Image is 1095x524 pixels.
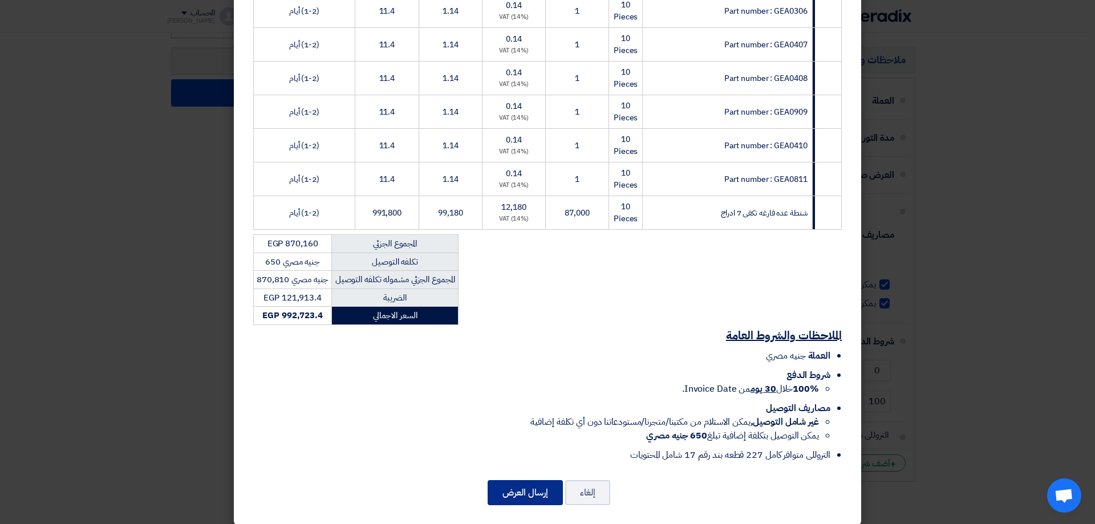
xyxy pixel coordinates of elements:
[289,173,319,185] span: (1-2) أيام
[614,167,638,191] span: 10 Pieces
[751,382,776,396] u: 30 يوم
[379,39,395,51] span: 11.4
[575,173,579,185] span: 1
[575,140,579,152] span: 1
[506,100,522,112] span: 0.14
[289,106,319,118] span: (1-2) أيام
[379,140,395,152] span: 11.4
[487,13,541,22] div: (14%) VAT
[487,214,541,224] div: (14%) VAT
[488,480,563,505] button: إرسال العرض
[487,181,541,190] div: (14%) VAT
[487,113,541,123] div: (14%) VAT
[332,271,459,289] td: المجموع الجزئي مشموله تكلفه التوصيل
[253,415,819,429] li: يمكن الاستلام من مكتبنا/متجرنا/مستودعاتنا دون أي تكلفة إضافية
[443,39,459,51] span: 1.14
[332,253,459,271] td: تكلفه التوصيل
[575,5,579,17] span: 1
[254,235,332,253] td: EGP 870,160
[501,201,526,213] span: 12,180
[443,5,459,17] span: 1.14
[751,415,819,429] strong: غير شامل التوصيل,
[443,72,459,84] span: 1.14
[565,207,589,219] span: 87,000
[646,429,707,442] strong: 650 جنيه مصري
[332,289,459,307] td: الضريبة
[289,207,319,219] span: (1-2) أيام
[614,33,638,56] span: 10 Pieces
[724,173,808,185] span: Part number : GEA0811
[289,39,319,51] span: (1-2) أيام
[257,273,328,286] span: جنيه مصري 870,810
[724,72,808,84] span: Part number : GEA0408
[575,72,579,84] span: 1
[575,39,579,51] span: 1
[786,368,830,382] span: شروط الدفع
[487,46,541,56] div: (14%) VAT
[614,66,638,90] span: 10 Pieces
[332,307,459,325] td: السعر الاجمالي
[332,235,459,253] td: المجموع الجزئي
[443,173,459,185] span: 1.14
[724,140,808,152] span: Part number : GEA0410
[372,207,401,219] span: 991,800
[614,100,638,124] span: 10 Pieces
[793,382,819,396] strong: 100%
[726,327,842,344] u: الملاحظات والشروط العامة
[487,80,541,90] div: (14%) VAT
[506,67,522,79] span: 0.14
[443,106,459,118] span: 1.14
[724,5,808,17] span: Part number : GEA0306
[721,207,807,219] span: شنطة عده فارغه تكفى 7 ادراج
[265,255,320,268] span: جنيه مصري 650
[438,207,463,219] span: 99,180
[289,72,319,84] span: (1-2) أيام
[1047,478,1081,513] div: دردشة مفتوحة
[289,140,319,152] span: (1-2) أيام
[808,349,830,363] span: العملة
[506,33,522,45] span: 0.14
[506,134,522,146] span: 0.14
[614,201,638,225] span: 10 Pieces
[379,106,395,118] span: 11.4
[262,309,323,322] strong: EGP 992,723.4
[487,147,541,157] div: (14%) VAT
[506,168,522,180] span: 0.14
[379,72,395,84] span: 11.4
[263,291,322,304] span: EGP 121,913.4
[253,448,830,462] li: التروللى متوافر كامل 227 قطعه بند رقم 17 شامل المحتويات
[253,429,819,442] li: يمكن التوصيل بتكلفة إضافية تبلغ
[379,173,395,185] span: 11.4
[565,480,610,505] button: إلغاء
[289,5,319,17] span: (1-2) أيام
[575,106,579,118] span: 1
[443,140,459,152] span: 1.14
[379,5,395,17] span: 11.4
[614,133,638,157] span: 10 Pieces
[724,106,808,118] span: Part number : GEA0909
[766,401,830,415] span: مصاريف التوصيل
[724,39,808,51] span: Part number : GEA0407
[766,349,805,363] span: جنيه مصري
[682,382,819,396] span: خلال من Invoice Date.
